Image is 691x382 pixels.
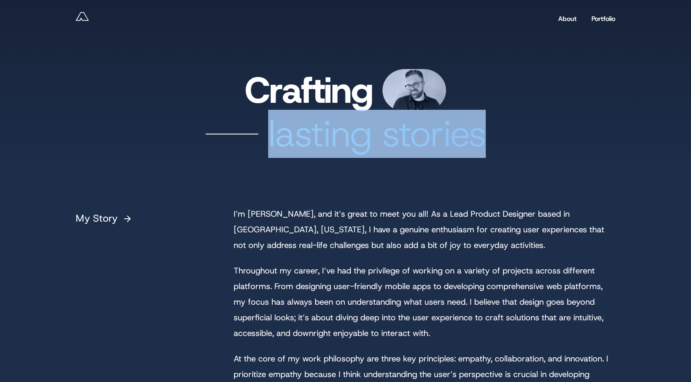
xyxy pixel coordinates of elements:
a: Portfolio [591,11,615,27]
div: lasting stories [76,111,615,157]
a: Andy Reff - Lead Product Designer [76,10,89,28]
p: I’m [PERSON_NAME], and it’s great to meet you all! As a Lead Product Designer based in [GEOGRAPHI... [234,206,615,253]
a: About [558,11,577,27]
h1: Crafting [76,69,615,111]
p: Throughout my career, I’ve had the privilege of working on a variety of projects across different... [234,263,615,341]
h4: My Story [76,206,132,231]
img: Andy Reff - Lead Product Designer [383,69,446,111]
